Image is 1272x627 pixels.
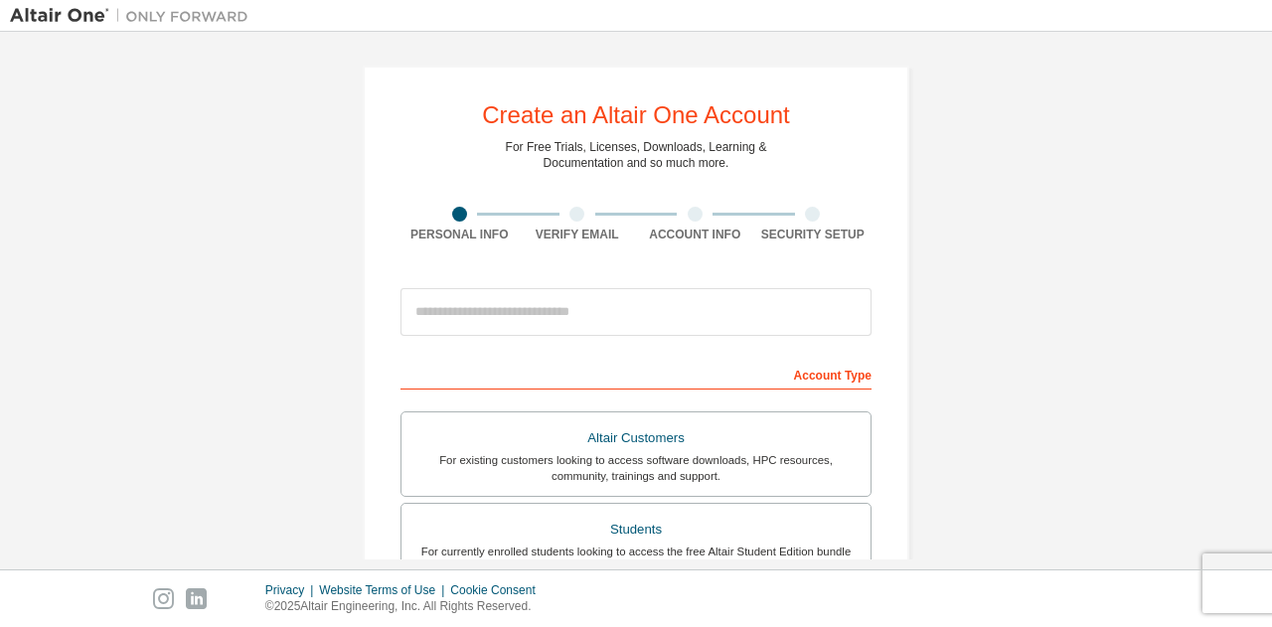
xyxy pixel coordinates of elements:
img: Altair One [10,6,258,26]
div: For currently enrolled students looking to access the free Altair Student Edition bundle and all ... [413,544,859,575]
div: For Free Trials, Licenses, Downloads, Learning & Documentation and so much more. [506,139,767,171]
div: Cookie Consent [450,582,547,598]
img: linkedin.svg [186,588,207,609]
div: Security Setup [754,227,873,242]
div: Website Terms of Use [319,582,450,598]
div: Students [413,516,859,544]
div: Personal Info [400,227,519,242]
div: For existing customers looking to access software downloads, HPC resources, community, trainings ... [413,452,859,484]
div: Account Info [636,227,754,242]
div: Verify Email [519,227,637,242]
img: instagram.svg [153,588,174,609]
div: Create an Altair One Account [482,103,790,127]
p: © 2025 Altair Engineering, Inc. All Rights Reserved. [265,598,548,615]
div: Privacy [265,582,319,598]
div: Account Type [400,358,872,390]
div: Altair Customers [413,424,859,452]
